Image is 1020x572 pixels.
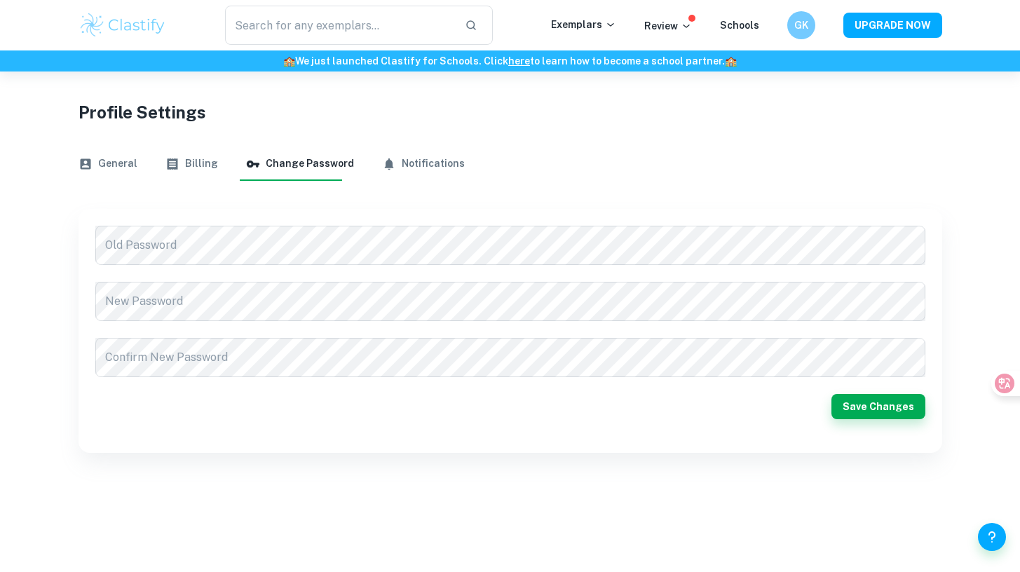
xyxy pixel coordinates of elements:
button: Change Password [246,147,354,181]
p: Review [644,18,692,34]
p: Exemplars [551,17,616,32]
input: Search for any exemplars... [225,6,454,45]
button: Billing [165,147,218,181]
button: General [79,147,137,181]
button: Notifications [382,147,465,181]
button: Save Changes [831,394,925,419]
h1: Profile Settings [79,100,942,125]
span: 🏫 [283,55,295,67]
a: Schools [720,20,759,31]
span: 🏫 [725,55,737,67]
a: here [508,55,530,67]
h6: We just launched Clastify for Schools. Click to learn how to become a school partner. [3,53,1017,69]
button: UPGRADE NOW [843,13,942,38]
button: GK [787,11,815,39]
img: Clastify logo [79,11,168,39]
button: Help and Feedback [978,523,1006,551]
h6: GK [793,18,809,33]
